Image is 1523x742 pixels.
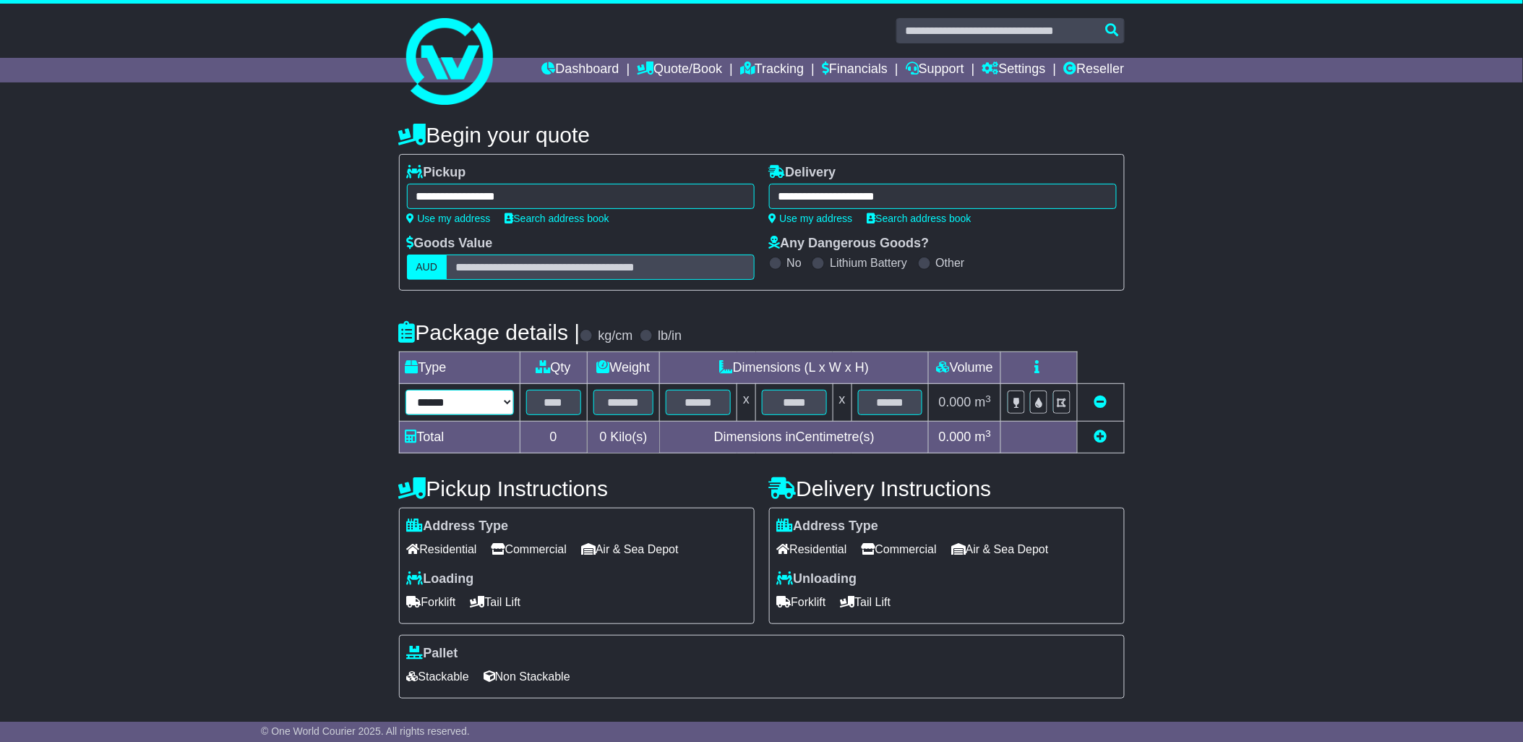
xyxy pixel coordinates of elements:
label: No [787,256,802,270]
a: Search address book [867,213,971,224]
label: kg/cm [598,328,632,344]
td: Total [399,422,520,453]
label: Delivery [769,165,836,181]
td: x [833,384,851,422]
span: Air & Sea Depot [951,538,1049,560]
label: Address Type [407,519,509,534]
td: Dimensions in Centimetre(s) [660,422,929,453]
label: Unloading [777,571,857,587]
a: Dashboard [542,58,619,82]
a: Add new item [1094,430,1107,444]
span: Stackable [407,665,469,688]
a: Reseller [1063,58,1124,82]
span: Tail Lift [471,591,521,613]
span: Residential [777,538,847,560]
span: Tail Lift [841,591,891,613]
td: Dimensions (L x W x H) [660,352,929,384]
span: Forklift [407,591,456,613]
span: m [975,430,992,444]
a: Support [906,58,964,82]
span: © One World Courier 2025. All rights reserved. [261,725,470,737]
td: Weight [587,352,660,384]
a: Settings [982,58,1046,82]
sup: 3 [986,393,992,404]
a: Remove this item [1094,395,1107,409]
label: lb/in [658,328,682,344]
h4: Pickup Instructions [399,477,755,500]
label: Address Type [777,519,879,534]
span: Commercial [492,538,567,560]
span: Commercial [862,538,937,560]
td: Qty [520,352,587,384]
span: 0.000 [939,395,971,409]
td: Type [399,352,520,384]
h4: Package details | [399,320,580,344]
td: 0 [520,422,587,453]
label: Pickup [407,165,466,181]
label: Pallet [407,646,458,662]
span: Air & Sea Depot [581,538,679,560]
span: 0 [599,430,606,444]
a: Search address book [505,213,609,224]
span: Residential [407,538,477,560]
h4: Delivery Instructions [769,477,1125,500]
a: Use my address [769,213,853,224]
label: Loading [407,571,474,587]
label: Goods Value [407,236,493,252]
span: Forklift [777,591,826,613]
span: Non Stackable [484,665,570,688]
a: Use my address [407,213,491,224]
h4: Begin your quote [399,123,1125,147]
td: Volume [929,352,1001,384]
a: Tracking [740,58,804,82]
span: 0.000 [939,430,971,444]
a: Financials [822,58,888,82]
span: m [975,395,992,409]
td: Kilo(s) [587,422,660,453]
label: Other [936,256,965,270]
label: AUD [407,255,447,280]
label: Any Dangerous Goods? [769,236,930,252]
sup: 3 [986,428,992,439]
label: Lithium Battery [830,256,907,270]
a: Quote/Book [637,58,722,82]
td: x [737,384,756,422]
